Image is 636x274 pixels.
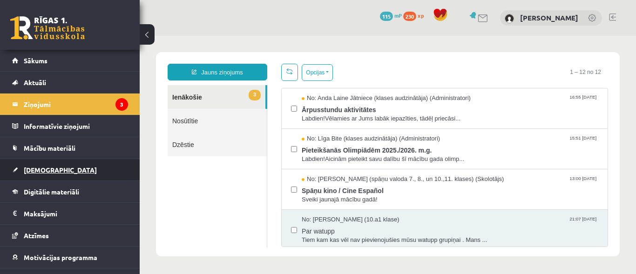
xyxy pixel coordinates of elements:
legend: Informatīvie ziņojumi [24,115,128,137]
span: Sveiki jaunajā mācību gadā! [162,160,459,168]
button: Opcijas [162,28,193,45]
a: No: [PERSON_NAME] (10.a1 klase) 21:07 [DATE] Par watupp Tiem kam kas vēl nav pievienojušies mūsu ... [162,180,459,208]
span: 230 [403,12,416,21]
img: Amanda Krēsliņa [505,14,514,23]
span: Spāņu kino / Cine Español [162,148,459,160]
a: Sākums [12,50,128,71]
legend: Ziņojumi [24,94,128,115]
a: Jauns ziņojums [28,28,128,45]
i: 3 [115,98,128,111]
span: 13:00 [DATE] [428,139,459,146]
a: Ziņojumi3 [12,94,128,115]
span: [DEMOGRAPHIC_DATA] [24,166,97,174]
span: Par watupp [162,188,459,200]
a: 230 xp [403,12,428,19]
span: Sākums [24,56,47,65]
a: Aktuāli [12,72,128,93]
span: Ārpusstundu aktivitātes [162,67,459,79]
a: Nosūtītie [28,73,127,97]
span: Mācību materiāli [24,144,75,152]
span: No: [PERSON_NAME] (spāņu valoda 7., 8., un 10.,11. klases) (Skolotājs) [162,139,364,148]
a: [PERSON_NAME] [520,13,578,22]
span: xp [418,12,424,19]
span: Tiem kam kas vēl nav pievienojušies mūsu watupp grupiņai . Mans ... [162,200,459,209]
span: 115 [380,12,393,21]
span: Pieteikšanās Olimpiādēm 2025./2026. m.g. [162,107,459,119]
a: No: [PERSON_NAME] (spāņu valoda 7., 8., un 10.,11. klases) (Skolotājs) 13:00 [DATE] Spāņu kino / ... [162,139,459,168]
a: Atzīmes [12,225,128,246]
a: Rīgas 1. Tālmācības vidusskola [10,16,85,40]
span: mP [394,12,402,19]
span: 1 – 12 no 12 [423,28,468,45]
span: No: Līga Bite (klases audzinātāja) (Administratori) [162,99,300,107]
a: No: Līga Bite (klases audzinātāja) (Administratori) 15:51 [DATE] Pieteikšanās Olimpiādēm 2025./20... [162,99,459,127]
a: Maksājumi [12,203,128,224]
a: Dzēstie [28,97,127,120]
span: 21:07 [DATE] [428,180,459,187]
a: [DEMOGRAPHIC_DATA] [12,159,128,180]
span: No: Anda Laine Jātniece (klases audzinātāja) (Administratori) [162,58,331,67]
span: 3 [109,54,121,65]
a: 115 mP [380,12,402,19]
span: Aktuāli [24,78,46,87]
span: Motivācijas programma [24,253,97,261]
span: Labdien!Vēlamies ar Jums labāk iepazīties, tādēļ priecāsi... [162,79,459,87]
span: Atzīmes [24,231,49,240]
legend: Maksājumi [24,203,128,224]
span: Labdien!Aicinām pieteikt savu dalību šī mācību gada olimp... [162,119,459,128]
a: 3Ienākošie [28,49,126,73]
span: Digitālie materiāli [24,187,79,196]
a: Digitālie materiāli [12,181,128,202]
span: No: [PERSON_NAME] (10.a1 klase) [162,180,260,188]
span: 15:51 [DATE] [428,99,459,106]
a: Informatīvie ziņojumi [12,115,128,137]
a: Motivācijas programma [12,247,128,268]
a: No: Anda Laine Jātniece (klases audzinātāja) (Administratori) 16:55 [DATE] Ārpusstundu aktivitāte... [162,58,459,87]
span: 16:55 [DATE] [428,58,459,65]
a: Mācību materiāli [12,137,128,159]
